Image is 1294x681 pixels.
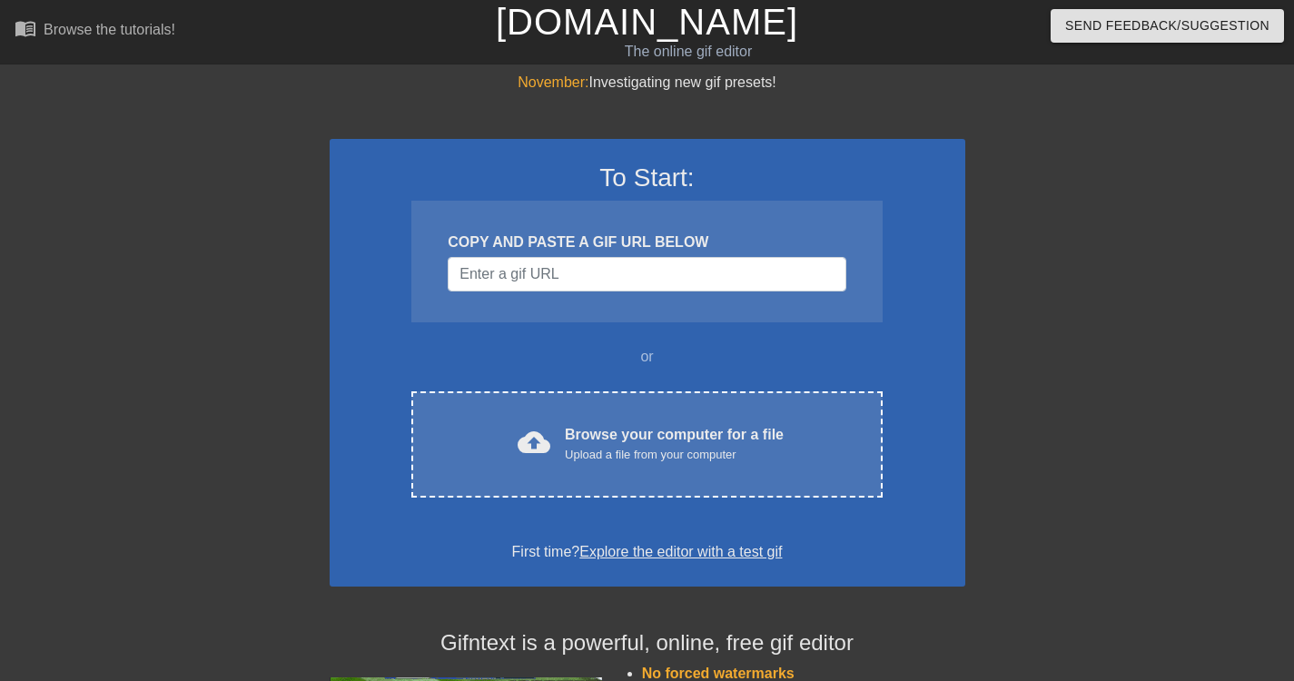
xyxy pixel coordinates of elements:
[518,426,550,459] span: cloud_upload
[353,163,942,193] h3: To Start:
[1065,15,1269,37] span: Send Feedback/Suggestion
[330,72,965,94] div: Investigating new gif presets!
[565,446,784,464] div: Upload a file from your computer
[642,666,795,681] span: No forced watermarks
[1051,9,1284,43] button: Send Feedback/Suggestion
[496,2,798,42] a: [DOMAIN_NAME]
[518,74,588,90] span: November:
[330,630,965,656] h4: Gifntext is a powerful, online, free gif editor
[353,541,942,563] div: First time?
[377,346,918,368] div: or
[448,257,845,291] input: Username
[44,22,175,37] div: Browse the tutorials!
[448,232,845,253] div: COPY AND PASTE A GIF URL BELOW
[440,41,936,63] div: The online gif editor
[15,17,175,45] a: Browse the tutorials!
[565,424,784,464] div: Browse your computer for a file
[579,544,782,559] a: Explore the editor with a test gif
[15,17,36,39] span: menu_book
